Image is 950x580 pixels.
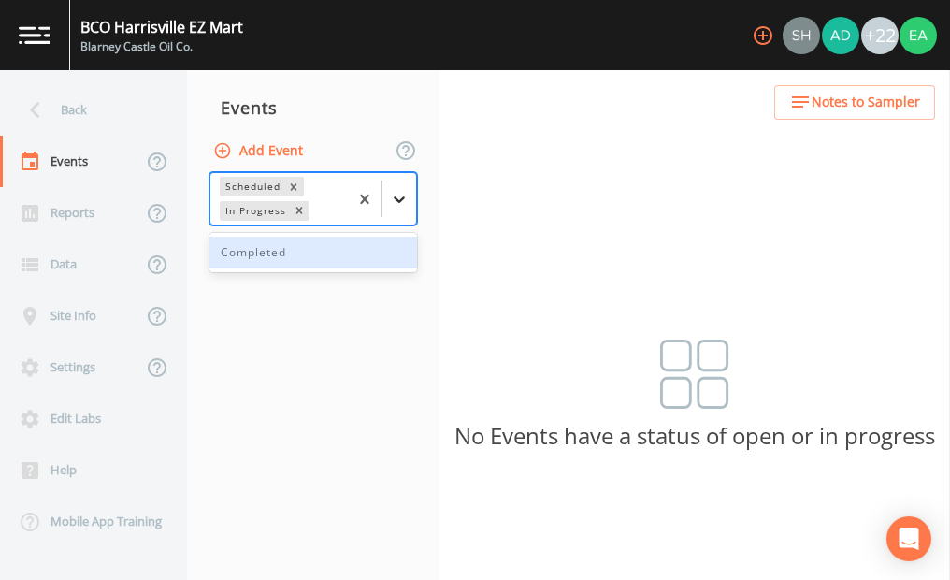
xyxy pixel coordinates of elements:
img: logo [19,26,50,44]
img: svg%3e [660,340,729,409]
div: In Progress [220,201,289,221]
button: Notes to Sampler [774,85,935,120]
div: Completed [209,237,417,268]
button: Add Event [209,134,310,168]
img: 726fd29fcef06c5d4d94ec3380ebb1a1 [783,17,820,54]
img: 0c990c1840edeb35a1cda5a7759fdb3c [822,17,859,54]
div: Remove Scheduled [283,177,304,196]
p: No Events have a status of open or in progress [439,428,950,444]
div: BCO Harrisville EZ Mart [80,16,243,38]
span: Notes to Sampler [812,91,920,114]
img: 8f8bb747c3a2dcae4368f6375098707e [900,17,937,54]
div: Events [187,84,439,131]
div: Aimee Dumas [821,17,860,54]
div: Blarney Castle Oil Co. [80,38,243,55]
div: Open Intercom Messenger [886,516,931,561]
div: +22 [861,17,899,54]
div: Scheduled [220,177,283,196]
div: shaynee@enviro-britesolutions.com [782,17,821,54]
div: Remove In Progress [289,201,309,221]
